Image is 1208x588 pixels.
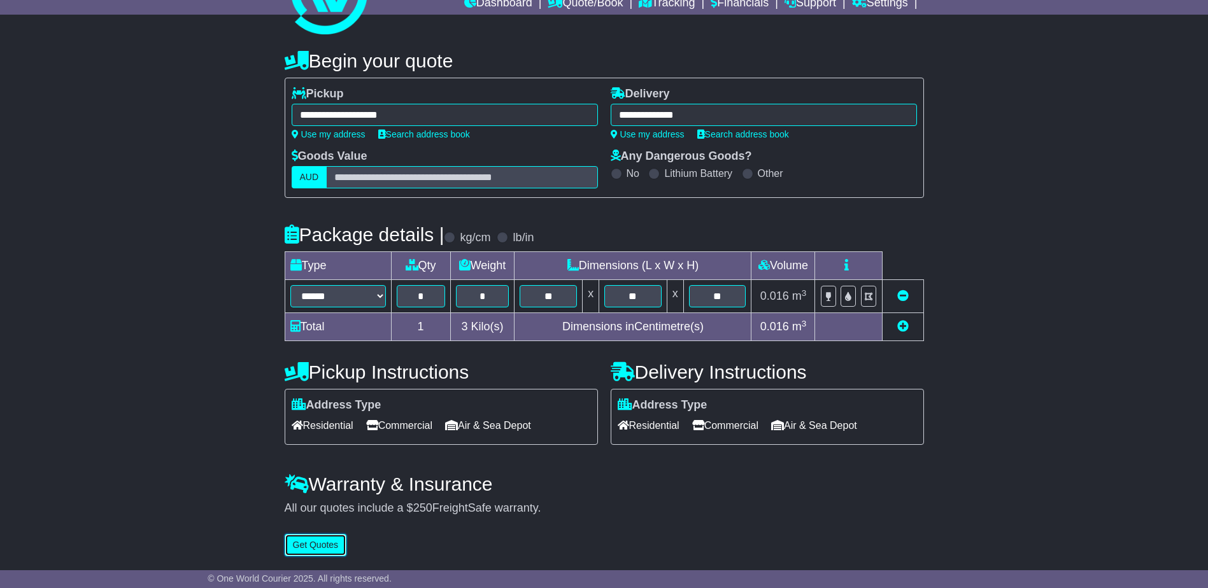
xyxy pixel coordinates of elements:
td: Volume [751,252,815,280]
td: Dimensions (L x W x H) [515,252,751,280]
span: Commercial [366,416,432,435]
label: Address Type [618,398,707,412]
a: Use my address [611,129,685,139]
td: Type [285,252,391,280]
span: m [792,320,807,333]
a: Search address book [697,129,789,139]
span: Air & Sea Depot [445,416,531,435]
span: Residential [292,416,353,435]
label: lb/in [513,231,534,245]
button: Get Quotes [285,534,347,556]
span: 3 [461,320,467,333]
h4: Delivery Instructions [611,361,924,382]
td: 1 [391,313,450,341]
a: Remove this item [897,290,909,302]
td: Dimensions in Centimetre(s) [515,313,751,341]
label: Goods Value [292,150,367,164]
td: Total [285,313,391,341]
span: 0.016 [760,320,789,333]
h4: Begin your quote [285,50,924,71]
td: Qty [391,252,450,280]
label: Pickup [292,87,344,101]
label: Address Type [292,398,381,412]
span: © One World Courier 2025. All rights reserved. [208,573,392,584]
h4: Pickup Instructions [285,361,598,382]
label: Any Dangerous Goods? [611,150,752,164]
label: Lithium Battery [664,167,732,179]
span: m [792,290,807,302]
a: Add new item [897,320,909,333]
span: Air & Sea Depot [771,416,857,435]
label: kg/cm [460,231,490,245]
h4: Package details | [285,224,444,245]
label: Delivery [611,87,670,101]
a: Search address book [378,129,470,139]
td: x [583,280,599,313]
sup: 3 [802,319,807,328]
label: Other [758,167,783,179]
span: 0.016 [760,290,789,302]
span: Residential [618,416,679,435]
h4: Warranty & Insurance [285,473,924,494]
td: Weight [450,252,515,280]
td: Kilo(s) [450,313,515,341]
label: AUD [292,166,327,188]
span: 250 [413,501,432,514]
div: All our quotes include a $ FreightSafe warranty. [285,501,924,515]
a: Use my address [292,129,366,139]
td: x [667,280,683,313]
sup: 3 [802,288,807,298]
span: Commercial [692,416,758,435]
label: No [627,167,639,179]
